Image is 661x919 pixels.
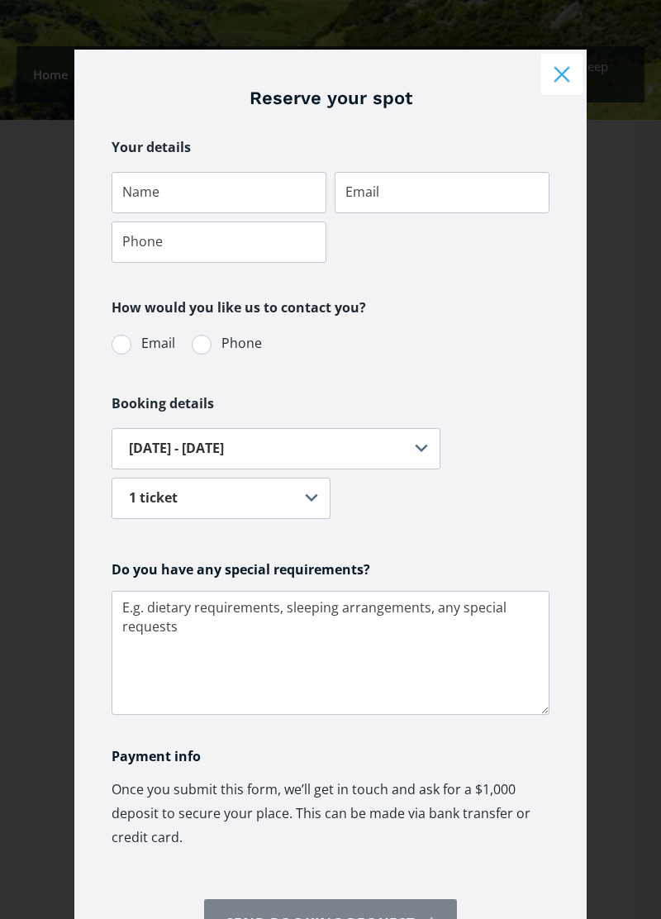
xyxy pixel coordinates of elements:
p: Once you submit this form, we’ll get in touch and ask for a $1,000 deposit to secure your place. ... [112,778,549,850]
select: Number of tickets [112,478,330,519]
button: Close modal [541,54,583,95]
input: Email [335,172,549,213]
legend: How would you like us to contact you? [112,296,366,320]
legend: Booking details [112,392,214,416]
h3: Reserve your spot [112,87,549,111]
span: Phone [221,332,262,355]
h4: Do you have any special requirements? [112,560,549,579]
select: Departure date [112,428,440,469]
legend: Your details [112,136,191,160]
span: Email [141,332,175,355]
h4: Payment info [112,748,549,765]
input: Phone [112,221,326,263]
input: Name [112,172,326,213]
